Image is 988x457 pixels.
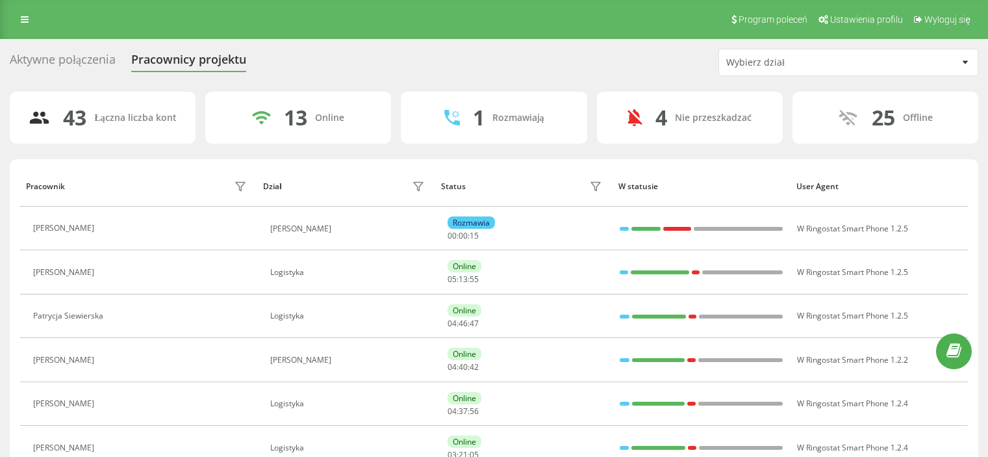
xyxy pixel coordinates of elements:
div: Online [448,304,481,317]
div: Rozmawia [448,216,495,229]
div: [PERSON_NAME] [270,356,428,365]
div: 1 [473,105,485,130]
div: Logistyka [270,311,428,320]
div: Online [448,392,481,404]
div: [PERSON_NAME] [33,443,97,452]
div: Aktywne połączenia [10,53,116,73]
span: 04 [448,318,457,329]
div: Online [315,112,344,124]
span: 13 [459,274,468,285]
span: 55 [470,274,479,285]
span: Wyloguj się [924,14,970,25]
div: 4 [655,105,667,130]
span: 15 [470,230,479,241]
span: 42 [470,361,479,372]
div: : : [448,231,479,241]
div: 25 [872,105,895,130]
span: 04 [448,406,457,417]
div: Logistyka [270,268,428,277]
div: User Agent [796,182,962,191]
div: Status [441,182,466,191]
div: Dział [263,182,281,191]
span: W Ringostat Smart Phone 1.2.5 [797,310,908,321]
div: W statusie [618,182,784,191]
span: Ustawienia profilu [830,14,903,25]
span: 04 [448,361,457,372]
div: Pracownicy projektu [131,53,246,73]
div: [PERSON_NAME] [33,224,97,233]
span: 00 [459,230,468,241]
div: [PERSON_NAME] [33,268,97,277]
div: : : [448,275,479,284]
div: : : [448,407,479,416]
div: Logistyka [270,399,428,408]
div: Wybierz dział [726,57,881,68]
span: W Ringostat Smart Phone 1.2.2 [797,354,908,365]
div: : : [448,363,479,372]
div: Online [448,436,481,448]
span: 37 [459,406,468,417]
span: 00 [448,230,457,241]
span: W Ringostat Smart Phone 1.2.5 [797,223,908,234]
span: 56 [470,406,479,417]
span: W Ringostat Smart Phone 1.2.5 [797,267,908,278]
div: [PERSON_NAME] [270,224,428,233]
div: Offline [903,112,933,124]
span: Program poleceń [739,14,807,25]
div: [PERSON_NAME] [33,356,97,365]
div: 13 [284,105,307,130]
span: W Ringostat Smart Phone 1.2.4 [797,442,908,453]
div: : : [448,319,479,328]
div: Logistyka [270,443,428,452]
div: Nie przeszkadzać [675,112,752,124]
span: 46 [459,318,468,329]
span: 47 [470,318,479,329]
div: Online [448,260,481,272]
div: Online [448,348,481,360]
div: Pracownik [26,182,65,191]
div: 43 [63,105,86,130]
span: 05 [448,274,457,285]
span: W Ringostat Smart Phone 1.2.4 [797,398,908,409]
div: Łączna liczba kont [94,112,176,124]
div: [PERSON_NAME] [33,399,97,408]
div: Patrycja Siewierska [33,311,107,320]
span: 40 [459,361,468,372]
div: Rozmawiają [492,112,544,124]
